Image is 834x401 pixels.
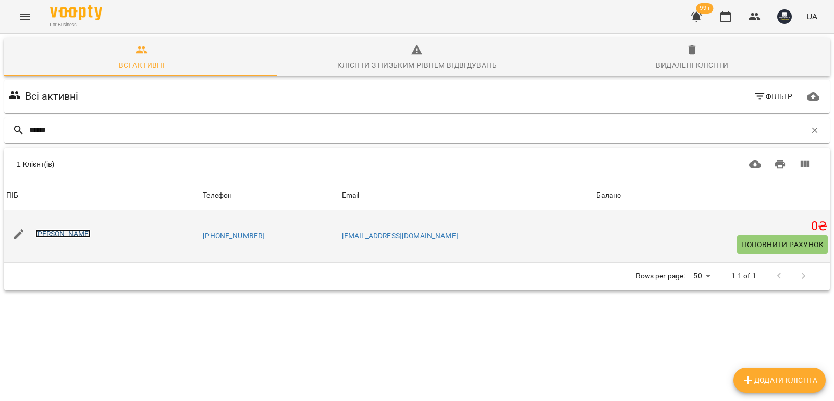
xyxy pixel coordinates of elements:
button: UA [802,7,821,26]
button: Завантажити CSV [743,152,768,177]
button: Menu [13,4,38,29]
div: Всі активні [119,59,165,71]
a: [EMAIL_ADDRESS][DOMAIN_NAME] [342,232,458,240]
span: Email [342,189,593,202]
span: Поповнити рахунок [741,238,824,251]
h5: 0 ₴ [596,218,828,235]
span: ПІБ [6,189,199,202]
button: Вигляд колонок [792,152,817,177]
a: [PHONE_NUMBER] [203,232,264,240]
button: Фільтр [750,87,797,106]
div: Sort [342,189,360,202]
p: 1-1 of 1 [731,271,756,282]
div: Sort [6,189,18,202]
h6: Всі активні [25,88,79,104]
button: Друк [768,152,793,177]
div: Клієнти з низьким рівнем відвідувань [337,59,497,71]
div: Видалені клієнти [656,59,728,71]
span: Баланс [596,189,828,202]
span: UA [806,11,817,22]
p: Rows per page: [636,271,685,282]
div: Sort [596,189,621,202]
span: Телефон [203,189,337,202]
div: Email [342,189,360,202]
div: 1 Клієнт(ів) [17,159,399,169]
img: e7cd9ba82654fddca2813040462380a1.JPG [777,9,792,24]
img: Voopty Logo [50,5,102,20]
div: Table Toolbar [4,148,830,181]
div: Sort [203,189,232,202]
span: For Business [50,21,102,28]
span: 99+ [696,3,714,14]
span: Фільтр [754,90,793,103]
div: Баланс [596,189,621,202]
button: Поповнити рахунок [737,235,828,254]
div: ПІБ [6,189,18,202]
a: [PERSON_NAME] [35,229,91,238]
div: 50 [689,269,714,284]
div: Телефон [203,189,232,202]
